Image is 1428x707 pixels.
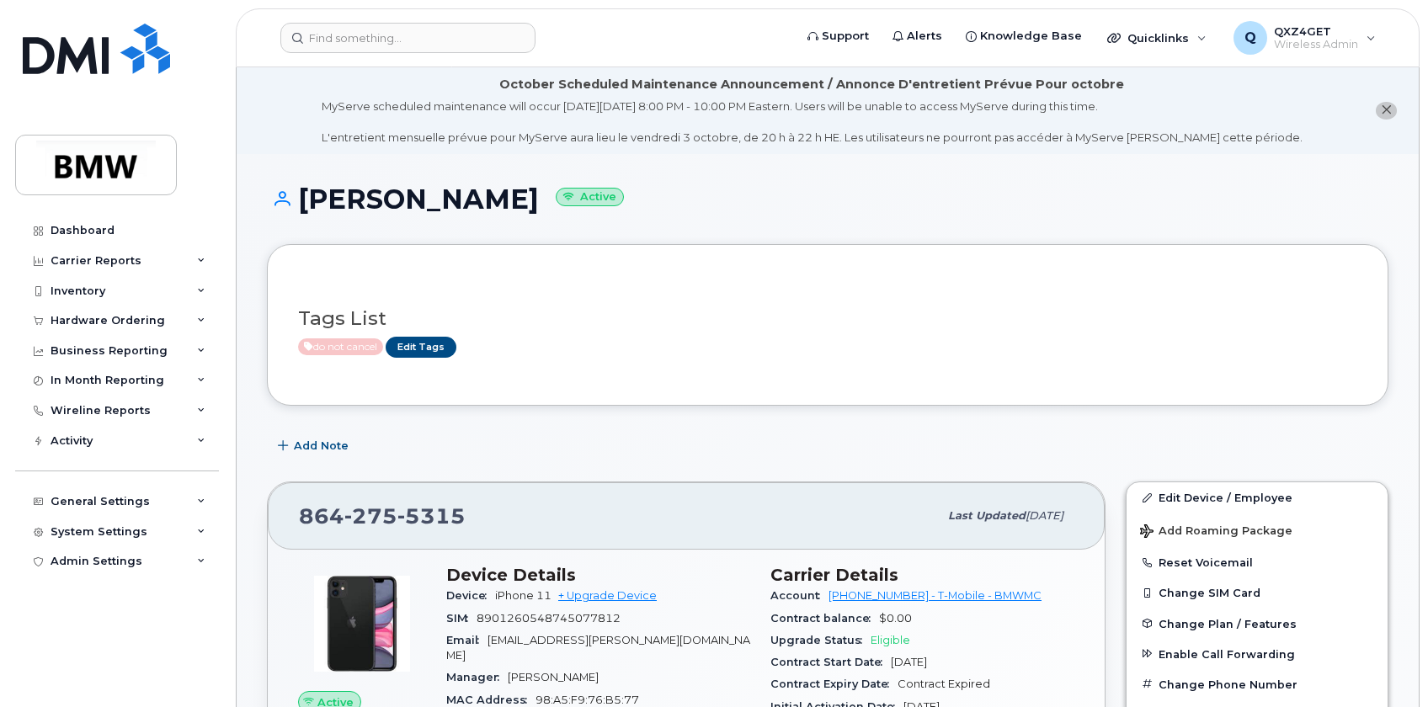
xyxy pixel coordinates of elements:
a: [PHONE_NUMBER] - T-Mobile - BMWMC [829,589,1042,602]
h3: Carrier Details [770,565,1074,585]
span: $0.00 [879,612,912,625]
span: Contract Start Date [770,656,891,668]
span: Last updated [948,509,1026,522]
span: Add Note [294,438,349,454]
button: Change Phone Number [1127,669,1388,699]
span: Contract balance [770,612,879,625]
span: Active [298,338,383,355]
span: 98:A5:F9:76:B5:77 [535,694,639,706]
span: Manager [446,671,508,683]
button: Reset Voicemail [1127,547,1388,577]
span: SIM [446,612,477,625]
button: Add Roaming Package [1127,513,1388,547]
span: Enable Call Forwarding [1159,647,1295,660]
span: 5315 [397,503,466,529]
span: Email [446,634,488,646]
span: Contract Expired [898,678,990,690]
button: Change SIM Card [1127,577,1388,608]
span: [EMAIL_ADDRESS][PERSON_NAME][DOMAIN_NAME] [446,634,750,662]
a: + Upgrade Device [558,589,657,602]
span: [PERSON_NAME] [508,671,599,683]
span: iPhone 11 [495,589,551,602]
span: Eligible [871,634,910,646]
span: Change Plan / Features [1159,617,1297,630]
button: Enable Call Forwarding [1127,639,1388,669]
h3: Device Details [446,565,750,585]
span: 8901260548745077812 [477,612,621,625]
span: Contract Expiry Date [770,678,898,690]
a: Edit Device / Employee [1127,482,1388,513]
span: Add Roaming Package [1140,524,1292,540]
small: Active [556,188,624,207]
img: iPhone_11.jpg [312,573,413,674]
div: MyServe scheduled maintenance will occur [DATE][DATE] 8:00 PM - 10:00 PM Eastern. Users will be u... [322,98,1303,146]
button: close notification [1376,102,1397,120]
h3: Tags List [298,308,1357,329]
button: Change Plan / Features [1127,609,1388,639]
div: October Scheduled Maintenance Announcement / Annonce D'entretient Prévue Pour octobre [499,76,1124,93]
span: Upgrade Status [770,634,871,646]
span: [DATE] [1026,509,1063,522]
span: Account [770,589,829,602]
span: Device [446,589,495,602]
span: MAC Address [446,694,535,706]
span: 864 [299,503,466,529]
span: 275 [344,503,397,529]
a: Edit Tags [386,337,456,358]
h1: [PERSON_NAME] [267,184,1388,214]
iframe: Messenger Launcher [1355,634,1415,694]
button: Add Note [267,431,363,461]
span: [DATE] [891,656,927,668]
